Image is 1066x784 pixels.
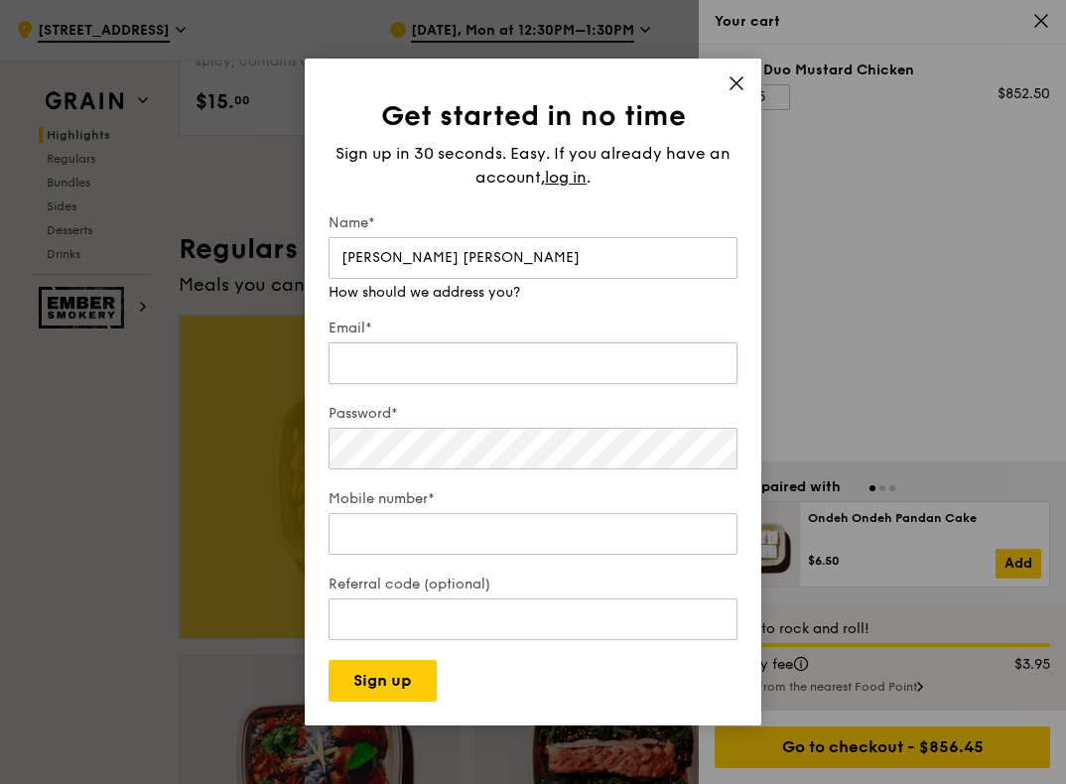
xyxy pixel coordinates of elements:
[329,575,737,594] label: Referral code (optional)
[329,98,737,134] h1: Get started in no time
[329,283,737,303] div: How should we address you?
[329,489,737,509] label: Mobile number*
[329,319,737,338] label: Email*
[335,144,731,187] span: Sign up in 30 seconds. Easy. If you already have an account,
[329,213,737,233] label: Name*
[329,660,437,702] button: Sign up
[545,166,587,190] span: log in
[587,168,591,187] span: .
[329,404,737,424] label: Password*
